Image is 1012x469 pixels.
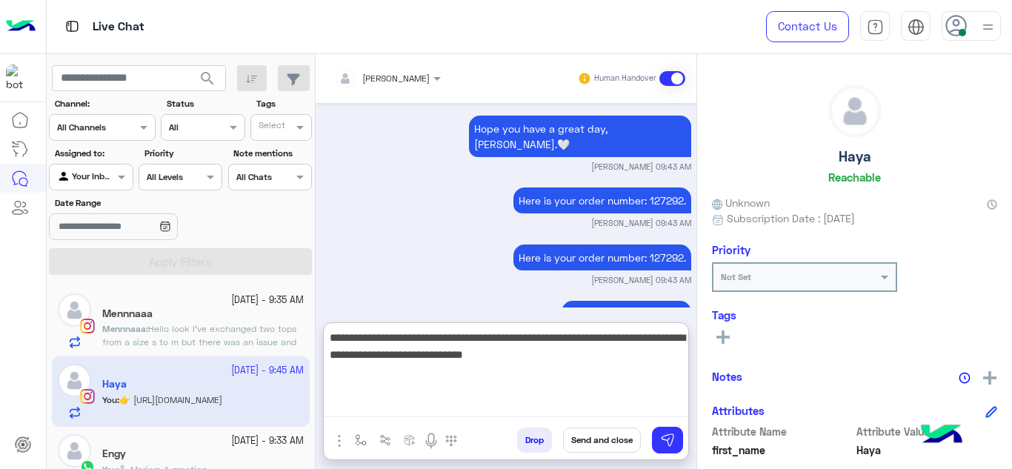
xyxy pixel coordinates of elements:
img: add [983,371,996,385]
h6: Tags [712,308,997,322]
img: select flow [355,434,367,446]
small: Human Handover [594,73,656,84]
img: send attachment [330,432,348,450]
small: [PERSON_NAME] 09:43 AM [591,274,691,286]
img: defaultAdmin.png [58,293,91,327]
div: Select [256,119,285,136]
button: Apply Filters [49,248,312,275]
h6: Reachable [828,170,881,184]
img: send message [660,433,675,448]
p: 24/9/2025, 9:43 AM [513,245,691,270]
span: first_name [712,442,853,458]
p: 24/9/2025, 9:43 AM [513,187,691,213]
img: tab [908,19,925,36]
button: Drop [517,428,552,453]
button: select flow [349,428,373,452]
h5: Haya [839,148,871,165]
img: defaultAdmin.png [830,86,880,136]
span: Mennnaaa [102,323,146,334]
small: [DATE] - 9:35 AM [231,293,304,307]
label: Date Range [55,196,221,210]
label: Note mentions [233,147,310,160]
button: Send and close [563,428,641,453]
img: notes [959,372,971,384]
span: Subscription Date : [DATE] [727,210,855,226]
small: [DATE] - 9:33 AM [231,434,304,448]
label: Status [167,97,243,110]
button: Trigger scenario [373,428,398,452]
img: Logo [6,11,36,42]
p: 24/9/2025, 9:43 AM [469,116,691,157]
span: [PERSON_NAME] [362,73,430,84]
img: defaultAdmin.png [58,434,91,468]
p: Live Chat [93,17,144,37]
label: Priority [144,147,221,160]
span: Attribute Value [856,424,998,439]
button: create order [398,428,422,452]
img: tab [867,19,884,36]
img: tab [63,17,81,36]
span: Hello look I’ve exchanged two tops from a size s to m but there was an issue and the courier didn... [102,323,299,401]
b: Not Set [721,271,751,282]
img: Trigger scenario [379,434,391,446]
span: Haya [856,442,998,458]
h6: Priority [712,243,750,256]
small: [PERSON_NAME] 09:43 AM [591,217,691,229]
h6: Notes [712,370,742,383]
img: create order [404,434,416,446]
h5: Engy [102,448,126,460]
b: : [102,323,148,334]
img: send voice note [422,432,440,450]
img: make a call [445,435,457,447]
label: Tags [256,97,310,110]
img: 317874714732967 [6,64,33,91]
img: hulul-logo.png [916,410,968,462]
button: search [190,65,226,97]
h6: Attributes [712,404,765,417]
span: Attribute Name [712,424,853,439]
small: [PERSON_NAME] 09:43 AM [591,161,691,173]
label: Assigned to: [55,147,131,160]
h5: Mennnaaa [102,307,153,320]
p: 24/9/2025, 9:45 AM [562,301,691,327]
span: Unknown [712,195,770,210]
img: Instagram [80,319,95,333]
span: search [199,70,216,87]
a: tab [860,11,890,42]
a: Contact Us [766,11,849,42]
label: Channel: [55,97,154,110]
img: profile [979,18,997,36]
